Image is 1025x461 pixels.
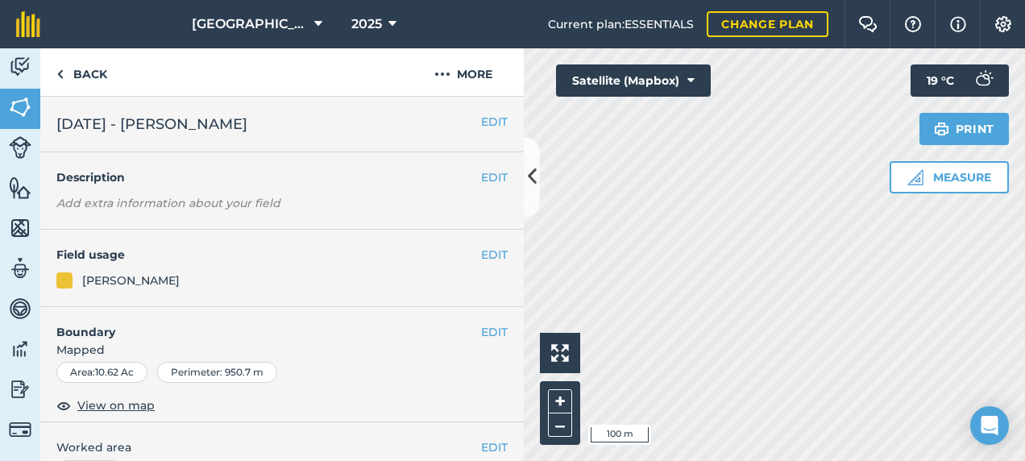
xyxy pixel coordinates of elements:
[903,16,923,32] img: A question mark icon
[907,169,923,185] img: Ruler icon
[927,64,954,97] span: 19 ° C
[890,161,1009,193] button: Measure
[548,413,572,437] button: –
[551,344,569,362] img: Four arrows, one pointing top left, one top right, one bottom right and the last bottom left
[9,176,31,200] img: svg+xml;base64,PHN2ZyB4bWxucz0iaHR0cDovL3d3dy53My5vcmcvMjAwMC9zdmciIHdpZHRoPSI1NiIgaGVpZ2h0PSI2MC...
[481,246,508,264] button: EDIT
[56,113,247,135] span: [DATE] - [PERSON_NAME]
[858,16,878,32] img: Two speech bubbles overlapping with the left bubble in the forefront
[950,15,966,34] img: svg+xml;base64,PHN2ZyB4bWxucz0iaHR0cDovL3d3dy53My5vcmcvMjAwMC9zdmciIHdpZHRoPSIxNyIgaGVpZ2h0PSIxNy...
[9,418,31,441] img: svg+xml;base64,PD94bWwgdmVyc2lvbj0iMS4wIiBlbmNvZGluZz0idXRmLTgiPz4KPCEtLSBHZW5lcmF0b3I6IEFkb2JlIE...
[56,362,147,383] div: Area : 10.62 Ac
[40,341,524,359] span: Mapped
[556,64,711,97] button: Satellite (Mapbox)
[351,15,382,34] span: 2025
[9,377,31,401] img: svg+xml;base64,PD94bWwgdmVyc2lvbj0iMS4wIiBlbmNvZGluZz0idXRmLTgiPz4KPCEtLSBHZW5lcmF0b3I6IEFkb2JlIE...
[56,396,71,415] img: svg+xml;base64,PHN2ZyB4bWxucz0iaHR0cDovL3d3dy53My5vcmcvMjAwMC9zdmciIHdpZHRoPSIxOCIgaGVpZ2h0PSIyNC...
[56,396,155,415] button: View on map
[9,297,31,321] img: svg+xml;base64,PD94bWwgdmVyc2lvbj0iMS4wIiBlbmNvZGluZz0idXRmLTgiPz4KPCEtLSBHZW5lcmF0b3I6IEFkb2JlIE...
[481,168,508,186] button: EDIT
[56,196,280,210] em: Add extra information about your field
[911,64,1009,97] button: 19 °C
[56,246,481,264] h4: Field usage
[548,389,572,413] button: +
[192,15,308,34] span: [GEOGRAPHIC_DATA]
[970,406,1009,445] div: Open Intercom Messenger
[82,272,180,289] div: [PERSON_NAME]
[481,438,508,456] button: EDIT
[77,397,155,414] span: View on map
[16,11,40,37] img: fieldmargin Logo
[157,362,277,383] div: Perimeter : 950.7 m
[9,256,31,280] img: svg+xml;base64,PD94bWwgdmVyc2lvbj0iMS4wIiBlbmNvZGluZz0idXRmLTgiPz4KPCEtLSBHZW5lcmF0b3I6IEFkb2JlIE...
[9,337,31,361] img: svg+xml;base64,PD94bWwgdmVyc2lvbj0iMS4wIiBlbmNvZGluZz0idXRmLTgiPz4KPCEtLSBHZW5lcmF0b3I6IEFkb2JlIE...
[481,113,508,131] button: EDIT
[548,15,694,33] span: Current plan : ESSENTIALS
[40,307,481,341] h4: Boundary
[9,216,31,240] img: svg+xml;base64,PHN2ZyB4bWxucz0iaHR0cDovL3d3dy53My5vcmcvMjAwMC9zdmciIHdpZHRoPSI1NiIgaGVpZ2h0PSI2MC...
[56,168,508,186] h4: Description
[707,11,828,37] a: Change plan
[994,16,1013,32] img: A cog icon
[40,48,123,96] a: Back
[9,95,31,119] img: svg+xml;base64,PHN2ZyB4bWxucz0iaHR0cDovL3d3dy53My5vcmcvMjAwMC9zdmciIHdpZHRoPSI1NiIgaGVpZ2h0PSI2MC...
[56,438,508,456] span: Worked area
[934,119,949,139] img: svg+xml;base64,PHN2ZyB4bWxucz0iaHR0cDovL3d3dy53My5vcmcvMjAwMC9zdmciIHdpZHRoPSIxOSIgaGVpZ2h0PSIyNC...
[9,55,31,79] img: svg+xml;base64,PD94bWwgdmVyc2lvbj0iMS4wIiBlbmNvZGluZz0idXRmLTgiPz4KPCEtLSBHZW5lcmF0b3I6IEFkb2JlIE...
[56,64,64,84] img: svg+xml;base64,PHN2ZyB4bWxucz0iaHR0cDovL3d3dy53My5vcmcvMjAwMC9zdmciIHdpZHRoPSI5IiBoZWlnaHQ9IjI0Ii...
[9,136,31,159] img: svg+xml;base64,PD94bWwgdmVyc2lvbj0iMS4wIiBlbmNvZGluZz0idXRmLTgiPz4KPCEtLSBHZW5lcmF0b3I6IEFkb2JlIE...
[967,64,999,97] img: svg+xml;base64,PD94bWwgdmVyc2lvbj0iMS4wIiBlbmNvZGluZz0idXRmLTgiPz4KPCEtLSBHZW5lcmF0b3I6IEFkb2JlIE...
[403,48,524,96] button: More
[434,64,450,84] img: svg+xml;base64,PHN2ZyB4bWxucz0iaHR0cDovL3d3dy53My5vcmcvMjAwMC9zdmciIHdpZHRoPSIyMCIgaGVpZ2h0PSIyNC...
[481,323,508,341] button: EDIT
[919,113,1010,145] button: Print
